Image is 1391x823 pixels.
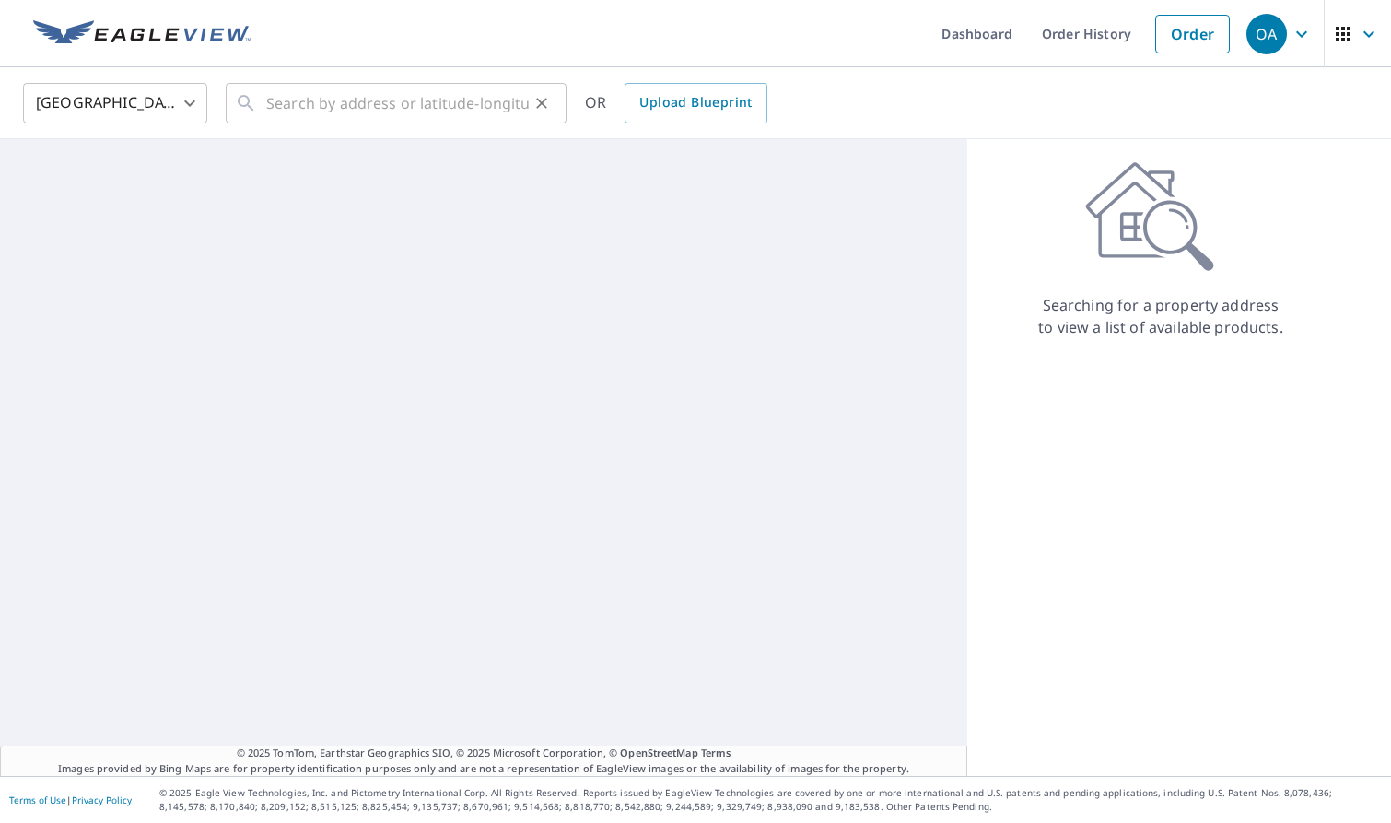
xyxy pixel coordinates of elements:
[585,83,767,123] div: OR
[701,746,731,759] a: Terms
[159,786,1382,814] p: © 2025 Eagle View Technologies, Inc. and Pictometry International Corp. All Rights Reserved. Repo...
[9,794,132,805] p: |
[620,746,697,759] a: OpenStreetMap
[639,91,752,114] span: Upload Blueprint
[1037,294,1284,338] p: Searching for a property address to view a list of available products.
[9,794,66,806] a: Terms of Use
[1246,14,1287,54] div: OA
[1155,15,1230,53] a: Order
[625,83,766,123] a: Upload Blueprint
[266,77,529,129] input: Search by address or latitude-longitude
[72,794,132,806] a: Privacy Policy
[33,20,251,48] img: EV Logo
[529,90,555,116] button: Clear
[23,77,207,129] div: [GEOGRAPHIC_DATA]
[237,746,731,761] span: © 2025 TomTom, Earthstar Geographics SIO, © 2025 Microsoft Corporation, ©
